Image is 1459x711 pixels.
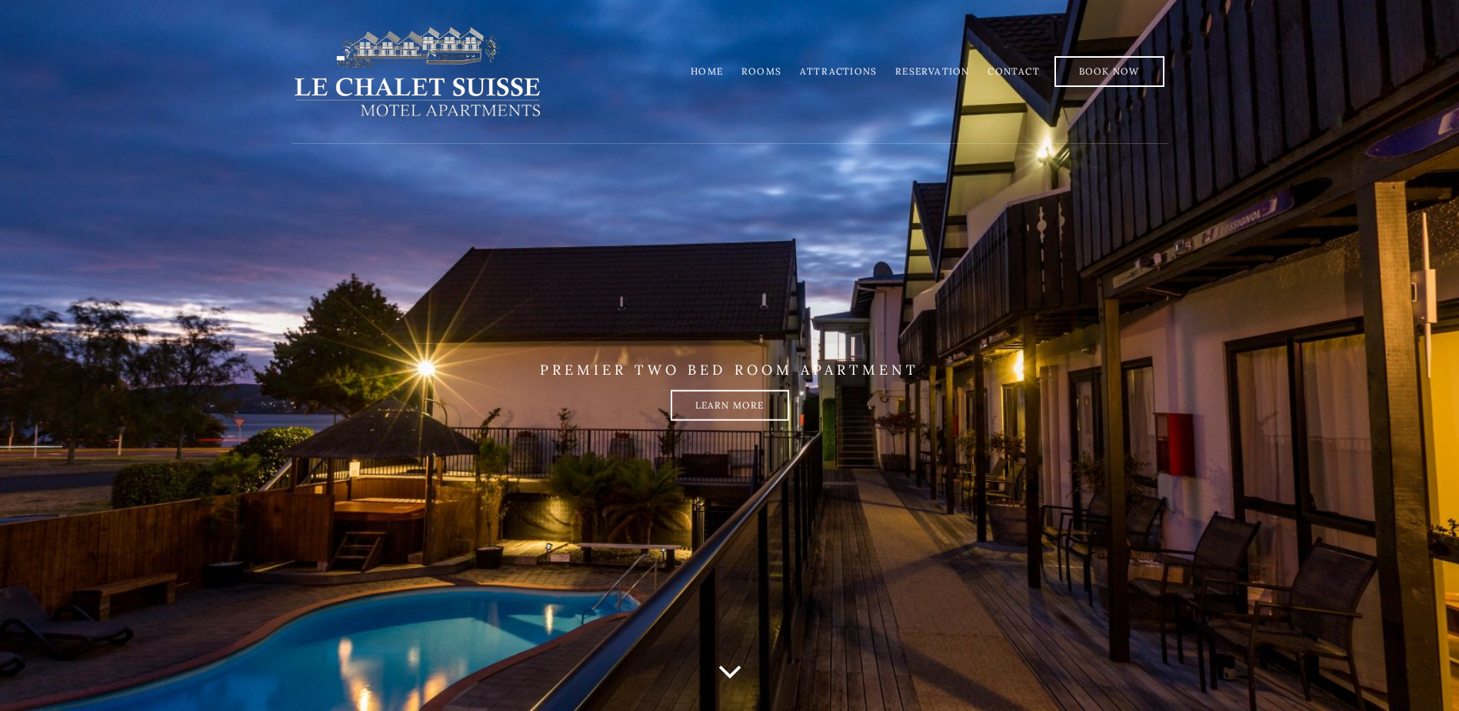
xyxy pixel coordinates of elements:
[691,65,723,77] a: Home
[800,65,877,77] a: Attractions
[741,65,781,77] a: Rooms
[671,389,789,420] a: Learn more
[1054,56,1164,87] a: Book Now
[291,362,1168,379] p: PREMIER TWO BED ROOM APARTMENT
[291,25,543,118] img: lechaletsuisse
[988,65,1039,77] a: Contact
[895,65,969,77] a: Reservation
